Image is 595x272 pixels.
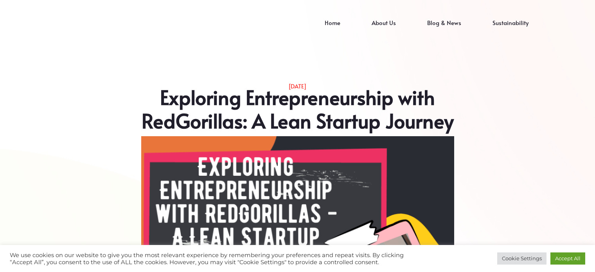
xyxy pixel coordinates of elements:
[356,23,412,34] a: About Us
[10,252,413,266] div: We use cookies on our website to give you the most relevant experience by remembering your prefer...
[126,85,470,132] h2: Exploring Entrepreneurship with RedGorillas: A Lean Startup Journey
[309,23,356,34] a: Home
[497,252,546,265] a: Cookie Settings
[550,252,585,265] a: Accept All
[412,23,477,34] a: Blog & News
[477,23,544,34] a: Sustainability
[288,81,307,91] p: [DATE]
